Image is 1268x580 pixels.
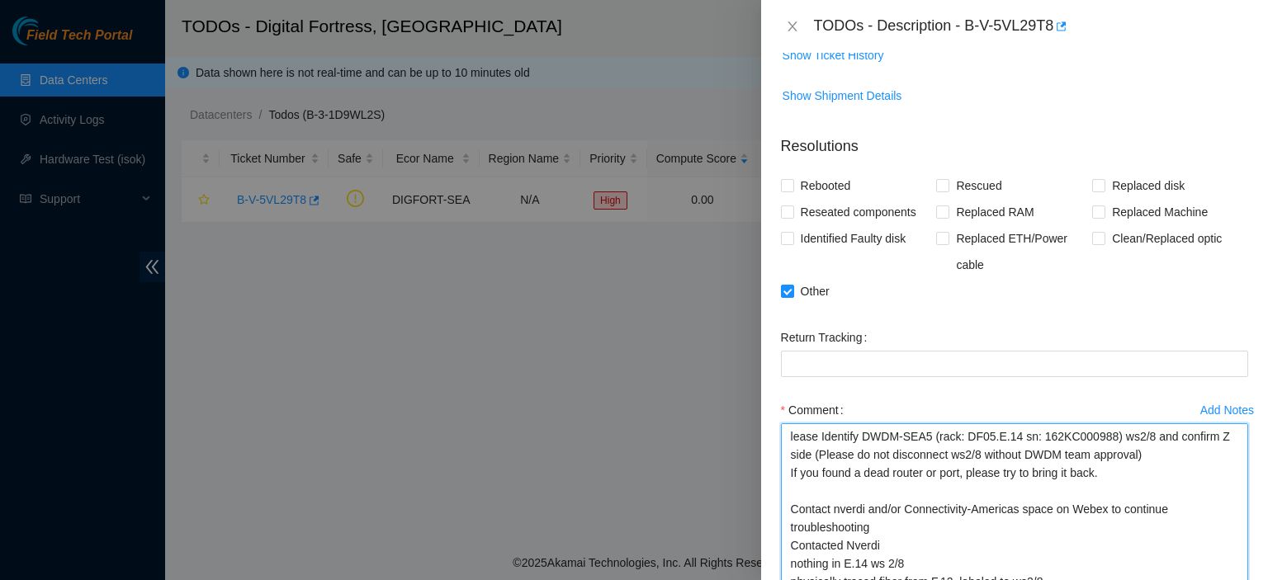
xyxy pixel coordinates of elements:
span: Show Ticket History [783,46,884,64]
button: Close [781,19,804,35]
button: Add Notes [1199,397,1255,423]
span: Rebooted [794,172,858,199]
label: Comment [781,397,850,423]
input: Return Tracking [781,351,1248,377]
button: Show Shipment Details [782,83,903,109]
div: Add Notes [1200,404,1254,416]
span: Show Shipment Details [783,87,902,105]
span: Rescued [949,172,1008,199]
span: Replaced RAM [949,199,1040,225]
div: TODOs - Description - B-V-5VL29T8 [814,13,1248,40]
span: Replaced ETH/Power cable [949,225,1092,278]
button: Show Ticket History [782,42,885,68]
span: close [786,20,799,33]
label: Return Tracking [781,324,874,351]
span: Reseated components [794,199,923,225]
span: Replaced Machine [1105,199,1214,225]
span: Replaced disk [1105,172,1191,199]
span: Identified Faulty disk [794,225,913,252]
span: Other [794,278,836,304]
span: Clean/Replaced optic [1105,225,1228,252]
p: Resolutions [781,122,1248,158]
